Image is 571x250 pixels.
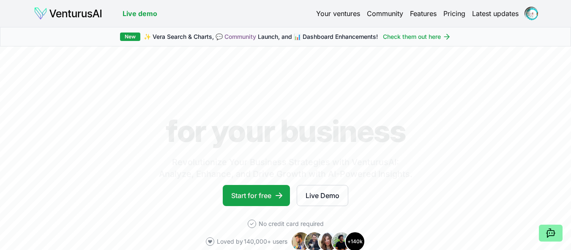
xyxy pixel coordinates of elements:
[525,7,538,20] img: ACg8ocJkdFUSIjuQIK2HXINqm4cB2ASSihoz76FFijonBCIBB3LDlnmN=s96-c
[123,8,157,19] a: Live demo
[34,7,102,20] img: logo
[367,8,403,19] a: Community
[297,185,348,206] a: Live Demo
[472,8,519,19] a: Latest updates
[383,33,451,41] a: Check them out here
[120,33,140,41] div: New
[224,33,256,40] a: Community
[144,33,378,41] span: ✨ Vera Search & Charts, 💬 Launch, and 📊 Dashboard Enhancements!
[443,8,465,19] a: Pricing
[410,8,437,19] a: Features
[316,8,360,19] a: Your ventures
[223,185,290,206] a: Start for free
